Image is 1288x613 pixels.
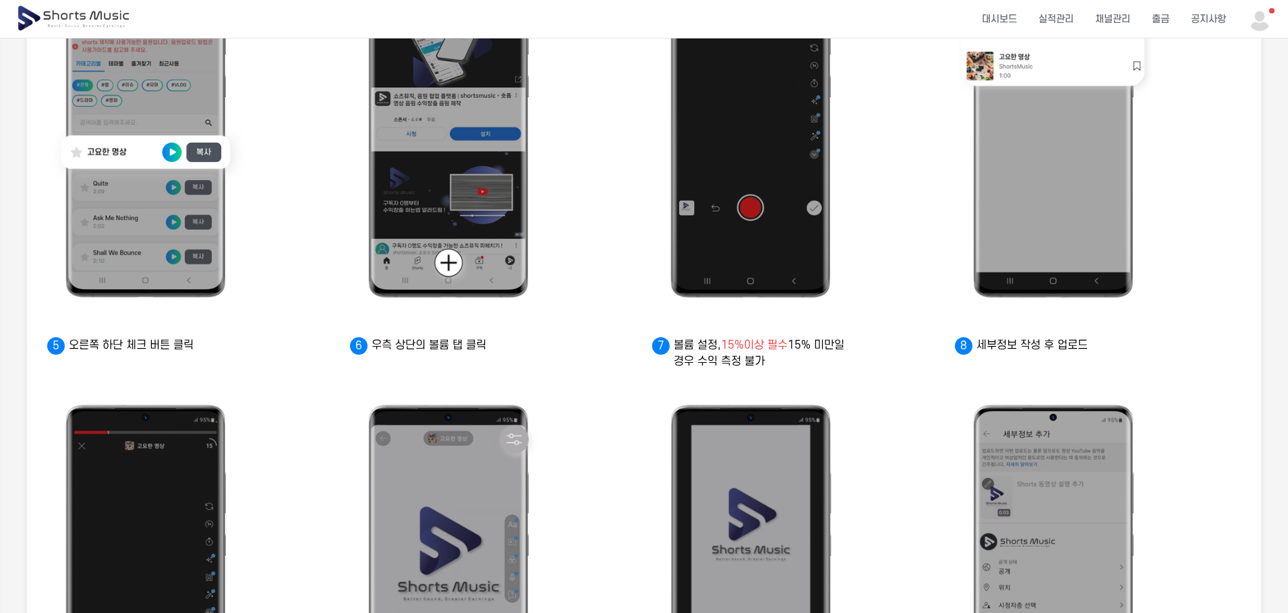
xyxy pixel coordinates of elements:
img: 사용자 이미지 [1248,7,1272,31]
p: 우측 상단의 볼륨 탭 클릭 [350,337,552,353]
a: 대시보드 [971,1,1028,37]
p: 오른쪽 하단 체크 버튼 클릭 [47,337,250,353]
a: 채널관리 [1084,1,1141,37]
bold: 15%이상 필수 [721,339,788,351]
p: 세부정보 작성 후 업로드 [955,337,1157,353]
a: 출금 [1141,1,1180,37]
a: 공지사항 [1180,1,1237,37]
a: 실적관리 [1028,1,1084,37]
p: 볼륨 설정, 15% 미만일 경우 수익 측정 불가 [652,337,854,370]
